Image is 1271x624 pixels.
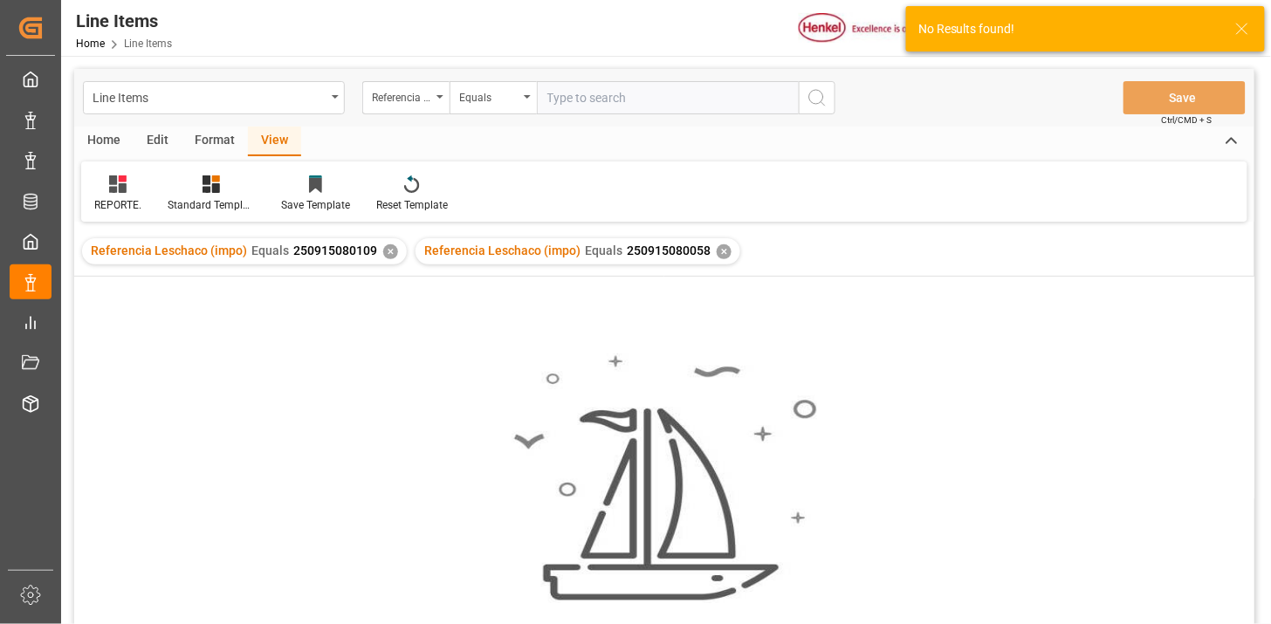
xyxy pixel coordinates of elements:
span: Referencia Leschaco (impo) [91,243,247,257]
span: 250915080058 [627,243,711,257]
div: Format [182,127,248,156]
div: Referencia Leschaco (impo) [372,86,431,106]
button: open menu [83,81,345,114]
div: Home [74,127,134,156]
span: Ctrl/CMD + S [1162,113,1213,127]
div: Edit [134,127,182,156]
button: open menu [362,81,450,114]
div: Equals [459,86,519,106]
img: smooth_sailing.jpeg [512,353,817,603]
span: Referencia Leschaco (impo) [424,243,581,257]
span: Equals [251,243,289,257]
div: No Results found! [918,20,1219,38]
div: Standard Templates [168,197,255,213]
button: open menu [450,81,537,114]
button: search button [799,81,835,114]
span: Equals [585,243,622,257]
img: Henkel%20logo.jpg_1689854090.jpg [799,13,945,44]
input: Type to search [537,81,799,114]
span: 250915080109 [293,243,377,257]
div: ✕ [383,244,398,259]
div: View [248,127,301,156]
div: REPORTE. [94,197,141,213]
div: Save Template [281,197,350,213]
div: Line Items [93,86,326,107]
a: Home [76,38,105,50]
div: Line Items [76,8,172,34]
div: Reset Template [376,197,448,213]
button: Save [1123,81,1246,114]
div: ✕ [717,244,732,259]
